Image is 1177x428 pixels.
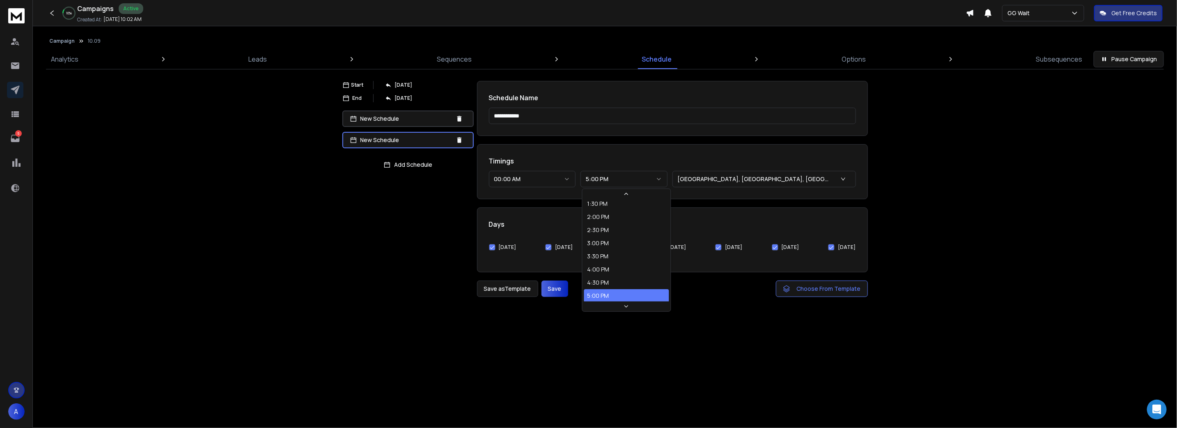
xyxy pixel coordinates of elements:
div: 5:00 PM [587,292,609,300]
p: [DATE] [395,82,413,88]
p: Subsequences [1036,54,1082,64]
p: [DATE] 10:02 AM [103,16,142,23]
button: Pause Campaign [1094,51,1164,67]
p: New Schedule [360,115,452,123]
p: 10 % [66,11,72,16]
label: [DATE] [555,244,573,251]
span: Choose From Template [797,285,861,293]
div: 2:30 PM [587,226,609,234]
label: [DATE] [725,244,743,251]
p: 5 [15,130,22,137]
button: 00:00 AM [489,171,576,187]
p: Analytics [51,54,78,64]
p: Get Free Credits [1111,9,1157,17]
p: GG Wait [1007,9,1033,17]
h1: Days [489,219,856,229]
div: Active [119,3,143,14]
button: Save [541,281,568,297]
p: Sequences [437,54,472,64]
label: [DATE] [782,244,799,251]
img: logo [8,8,25,23]
span: A [8,403,25,420]
h1: Schedule Name [489,93,856,103]
p: 10.09 [88,38,101,44]
h1: Timings [489,156,856,166]
p: New Schedule [360,136,452,144]
label: [DATE] [838,244,856,251]
p: Leads [248,54,267,64]
p: Options [842,54,866,64]
button: Add Schedule [342,156,474,173]
p: End [353,95,362,101]
div: 4:00 PM [587,265,610,274]
div: 4:30 PM [587,278,609,287]
div: 1:30 PM [587,200,608,208]
p: Start [351,82,363,88]
div: Open Intercom Messenger [1147,400,1167,419]
button: Save asTemplate [477,281,538,297]
p: Schedule [642,54,672,64]
p: Created At: [77,16,102,23]
button: 5:00 PM [580,171,668,187]
label: [DATE] [668,244,686,251]
div: 3:00 PM [587,239,609,247]
button: Campaign [49,38,75,44]
div: 3:30 PM [587,252,609,260]
div: 2:00 PM [587,213,610,221]
label: [DATE] [499,244,516,251]
h1: Campaigns [77,4,114,14]
p: [GEOGRAPHIC_DATA], [GEOGRAPHIC_DATA], [GEOGRAPHIC_DATA] (UTC+7:00) [678,175,833,183]
p: [DATE] [395,95,413,101]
